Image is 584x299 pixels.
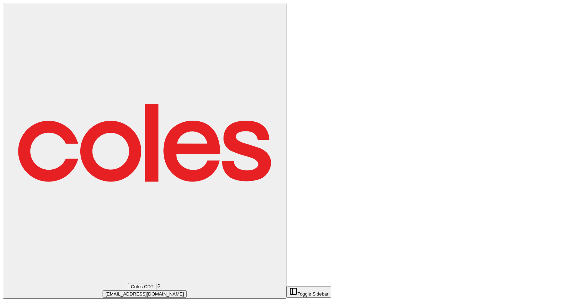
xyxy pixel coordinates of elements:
[103,290,187,298] button: [EMAIL_ADDRESS][DOMAIN_NAME]
[298,291,328,297] span: Toggle Sidebar
[105,291,184,297] span: [EMAIL_ADDRESS][DOMAIN_NAME]
[6,4,284,282] img: Coles CDT
[131,284,153,289] span: Coles CDT
[128,283,156,290] button: Coles CDT
[286,286,331,298] button: Toggle Sidebar
[3,3,286,299] button: Coles CDTColes CDT[EMAIL_ADDRESS][DOMAIN_NAME]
